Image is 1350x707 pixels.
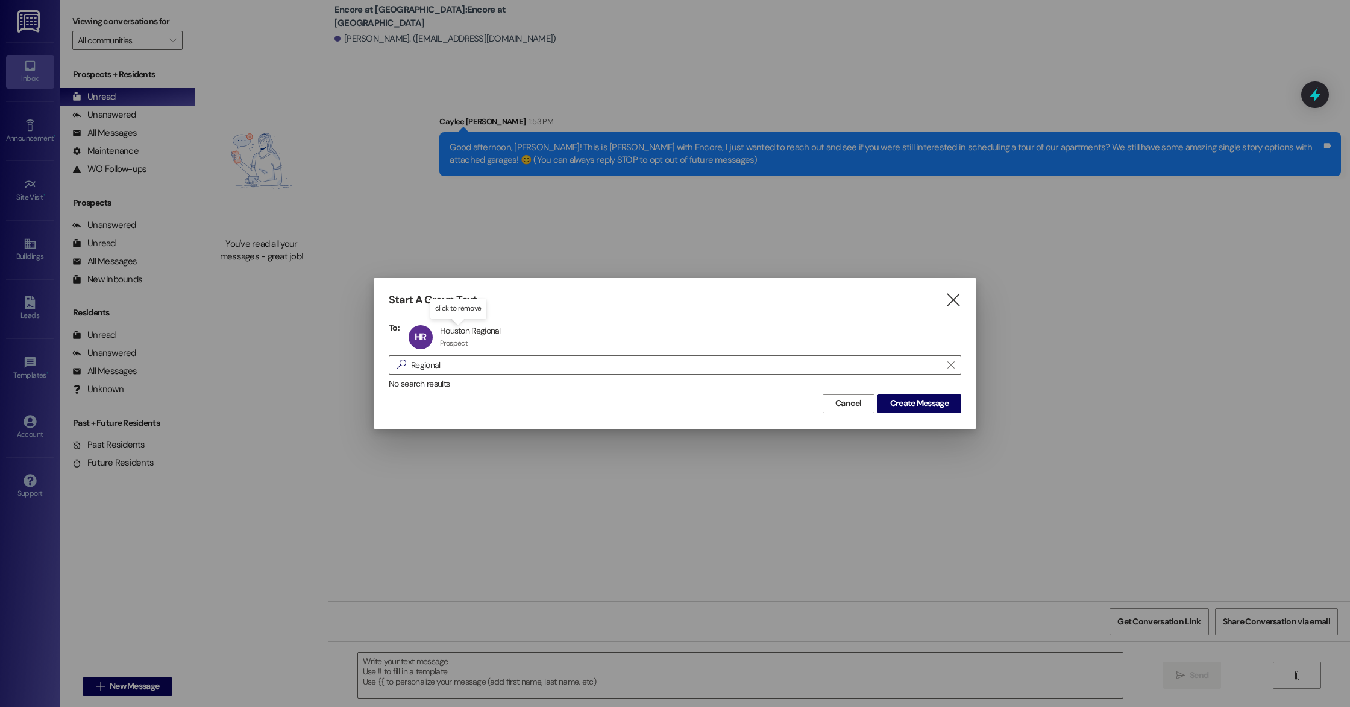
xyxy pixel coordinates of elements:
[835,397,862,410] span: Cancel
[890,397,949,410] span: Create Message
[435,303,482,314] p: click to remove
[945,294,961,306] i: 
[389,322,400,333] h3: To:
[389,293,477,307] h3: Start A Group Text
[440,338,468,348] div: Prospect
[947,360,954,370] i: 
[415,331,426,343] span: HR
[411,357,941,373] input: Search for any contact or apartment
[941,356,961,374] button: Clear text
[392,358,411,371] i: 
[389,378,961,390] div: No search results
[823,394,874,413] button: Cancel
[877,394,961,413] button: Create Message
[440,325,501,336] div: Houston Regional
